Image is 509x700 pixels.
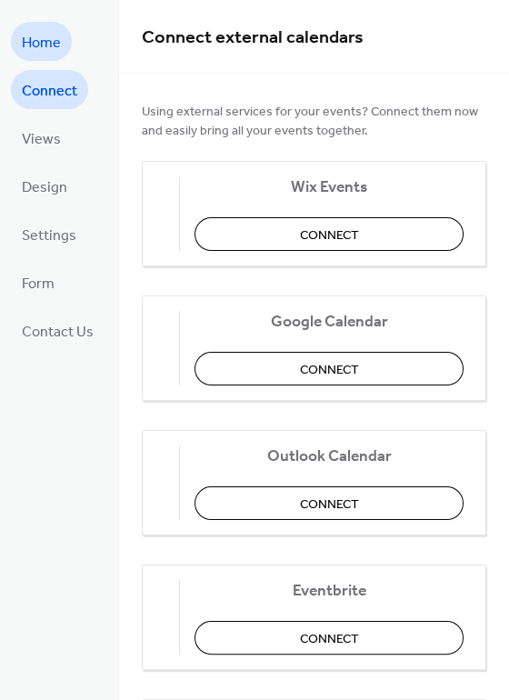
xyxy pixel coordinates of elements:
[22,77,77,105] span: Connect
[195,621,464,655] button: Connect
[195,582,464,601] span: Eventbrite
[195,352,464,385] button: Connect
[195,313,464,332] span: Google Calendar
[195,447,464,466] span: Outlook Calendar
[195,217,464,251] button: Connect
[11,263,65,302] a: Form
[142,20,364,55] span: Connect external calendars
[300,226,359,245] span: Connect
[300,630,359,649] span: Connect
[11,166,78,205] a: Design
[22,29,61,57] span: Home
[11,118,72,157] a: Views
[300,361,359,380] span: Connect
[11,70,88,109] a: Connect
[22,125,61,154] span: Views
[11,215,87,254] a: Settings
[195,178,464,197] span: Wix Events
[22,270,55,298] span: Form
[22,318,94,346] span: Contact Us
[11,22,72,61] a: Home
[11,311,105,350] a: Contact Us
[22,222,76,250] span: Settings
[22,174,67,202] span: Design
[300,495,359,515] span: Connect
[195,486,464,520] button: Connect
[142,103,486,141] span: Using external services for your events? Connect them now and easily bring all your events together.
